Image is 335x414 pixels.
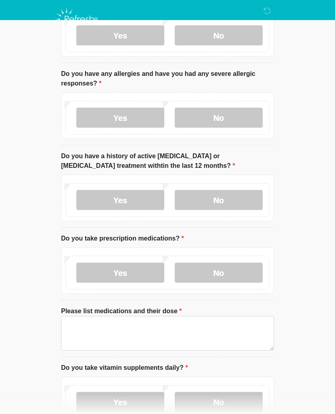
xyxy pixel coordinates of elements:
[175,108,263,128] label: No
[76,108,164,128] label: Yes
[175,392,263,412] label: No
[76,263,164,283] label: Yes
[76,392,164,412] label: Yes
[175,190,263,210] label: No
[61,69,274,88] label: Do you have any allergies and have you had any severe allergic responses?
[61,151,274,171] label: Do you have a history of active [MEDICAL_DATA] or [MEDICAL_DATA] treatment withtin the last 12 mo...
[61,306,182,316] label: Please list medications and their dose
[61,234,184,243] label: Do you take prescription medications?
[53,6,102,33] img: Refresh RX Logo
[76,190,164,210] label: Yes
[175,263,263,283] label: No
[61,363,188,373] label: Do you take vitamin supplements daily?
